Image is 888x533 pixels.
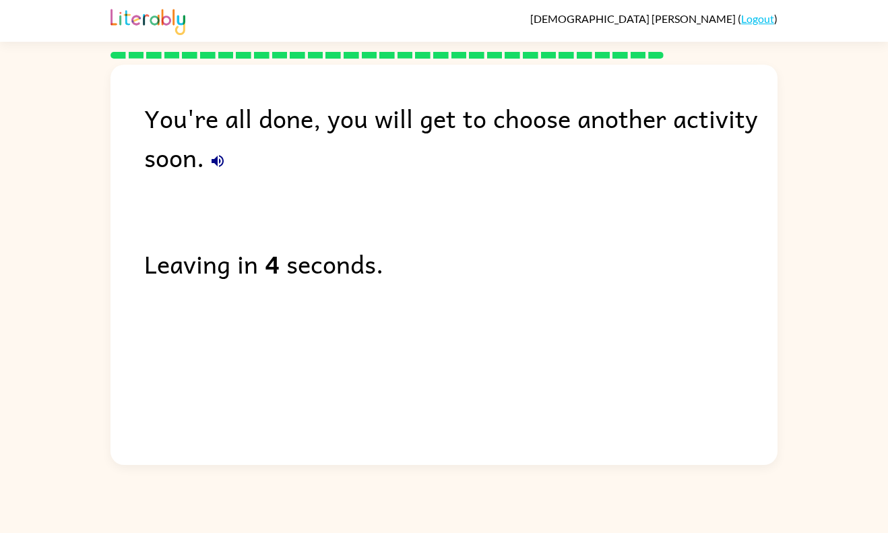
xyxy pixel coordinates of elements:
b: 4 [265,244,280,283]
div: Leaving in seconds. [144,244,778,283]
span: [DEMOGRAPHIC_DATA] [PERSON_NAME] [530,12,738,25]
a: Logout [741,12,774,25]
div: ( ) [530,12,778,25]
div: You're all done, you will get to choose another activity soon. [144,98,778,177]
img: Literably [110,5,185,35]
